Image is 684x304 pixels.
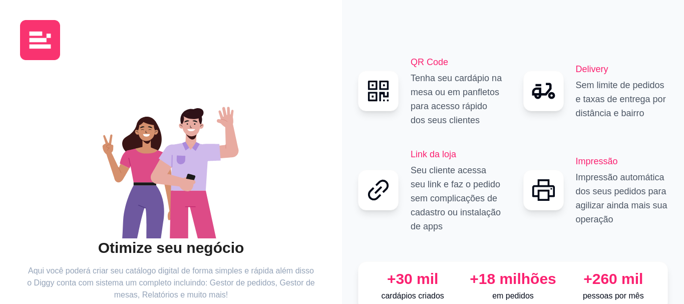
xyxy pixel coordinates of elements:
img: logo [20,20,60,60]
h2: Impressão [576,154,668,168]
h2: Link da loja [411,147,503,161]
div: +30 mil [367,270,459,288]
p: Tenha seu cardápio na mesa ou em panfletos para acesso rápido dos seus clientes [411,71,503,127]
h2: Otimize seu negócio [27,238,315,257]
div: +18 milhões [467,270,559,288]
div: animation [27,88,315,238]
div: +260 mil [567,270,659,288]
p: cardápios criados [367,290,459,302]
p: Seu cliente acessa seu link e faz o pedido sem complicações de cadastro ou instalação de apps [411,163,503,233]
p: em pedidos [467,290,559,302]
p: pessoas por mês [567,290,659,302]
p: Impressão automática dos seus pedidos para agilizar ainda mais sua operação [576,170,668,226]
h2: Delivery [576,62,668,76]
p: Sem limite de pedidos e taxas de entrega por distância e bairro [576,78,668,120]
article: Aqui você poderá criar seu catálogo digital de forma simples e rápida além disso o Diggy conta co... [27,265,315,301]
h2: QR Code [411,55,503,69]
